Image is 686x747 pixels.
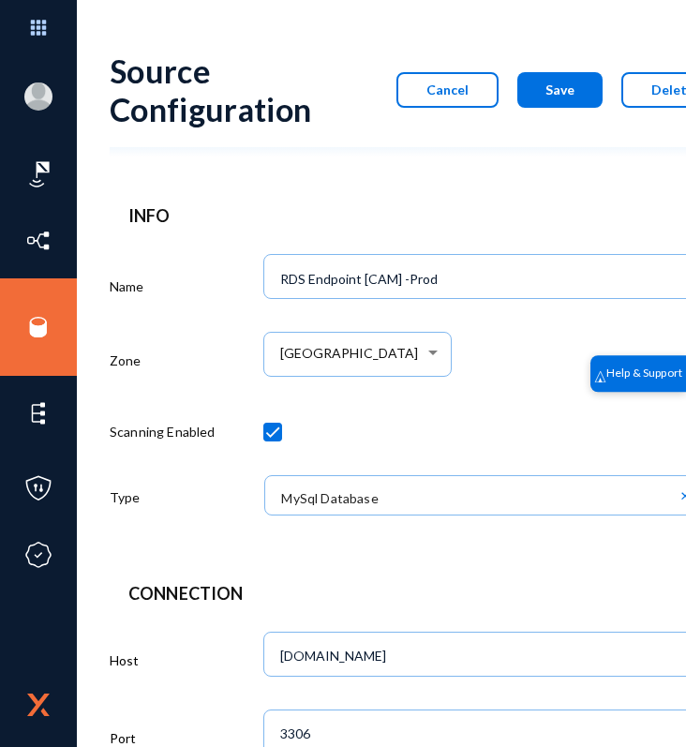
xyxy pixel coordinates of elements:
img: blank-profile-picture.png [24,82,52,111]
img: app launcher [10,7,67,48]
img: icon-sources.svg [24,313,52,341]
span: Cancel [426,82,469,97]
div: Source Configuration [110,52,331,128]
button: Cancel [396,72,499,108]
img: icon-compliance.svg [24,541,52,569]
img: icon-risk-sonar.svg [24,160,52,188]
label: Type [110,487,141,507]
img: icon-elements.svg [24,399,52,427]
span: Save [545,82,574,97]
img: icon-inventory.svg [24,227,52,255]
label: Scanning Enabled [110,422,216,441]
label: Name [110,276,144,296]
img: icon-policies.svg [24,474,52,502]
label: Zone [110,351,142,370]
img: help_support.svg [594,370,606,382]
label: Host [110,650,140,670]
button: Save [517,72,603,108]
span: [GEOGRAPHIC_DATA] [280,346,418,362]
div: Help & Support [590,355,686,392]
